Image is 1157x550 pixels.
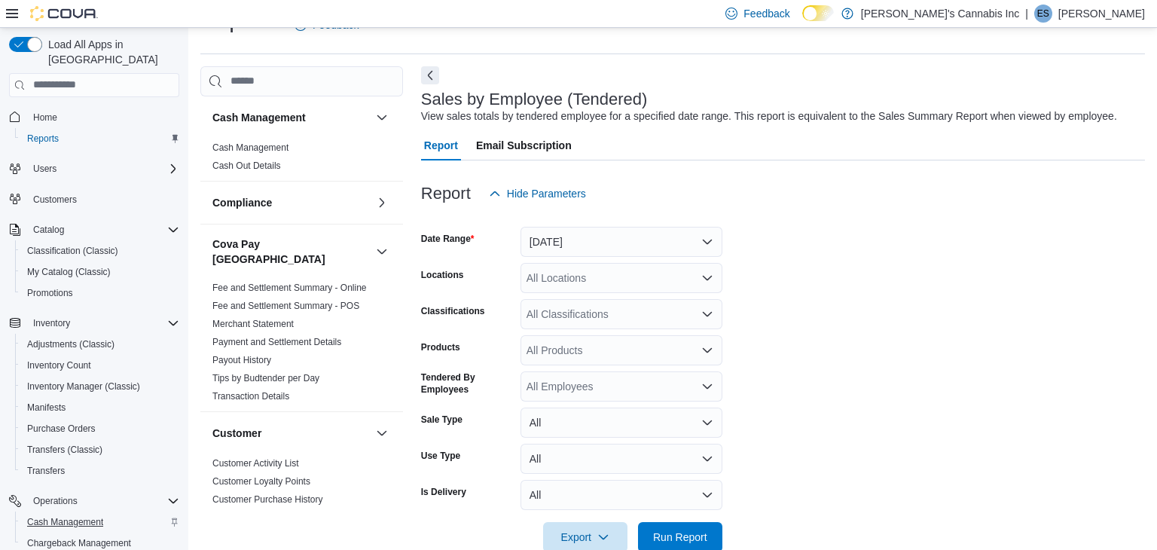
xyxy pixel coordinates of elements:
[3,313,185,334] button: Inventory
[27,245,118,257] span: Classification (Classic)
[212,390,289,402] span: Transaction Details
[21,335,121,353] a: Adjustments (Classic)
[33,224,64,236] span: Catalog
[212,475,310,487] span: Customer Loyalty Points
[27,492,179,510] span: Operations
[27,314,179,332] span: Inventory
[30,6,98,21] img: Cova
[424,130,458,160] span: Report
[21,130,179,148] span: Reports
[421,450,460,462] label: Use Type
[27,287,73,299] span: Promotions
[27,444,102,456] span: Transfers (Classic)
[1025,5,1028,23] p: |
[212,493,323,506] span: Customer Purchase History
[21,263,179,281] span: My Catalog (Classic)
[421,371,514,396] label: Tendered By Employees
[27,359,91,371] span: Inventory Count
[27,108,179,127] span: Home
[21,420,102,438] a: Purchase Orders
[212,142,288,153] a: Cash Management
[212,373,319,383] a: Tips by Budtender per Day
[21,399,72,417] a: Manifests
[21,513,179,531] span: Cash Management
[701,380,713,393] button: Open list of options
[212,195,272,210] h3: Compliance
[27,537,131,549] span: Chargeback Management
[21,513,109,531] a: Cash Management
[27,108,63,127] a: Home
[21,420,179,438] span: Purchase Orders
[27,133,59,145] span: Reports
[373,108,391,127] button: Cash Management
[212,372,319,384] span: Tips by Budtender per Day
[861,5,1019,23] p: [PERSON_NAME]'s Cannabis Inc
[520,480,722,510] button: All
[421,486,466,498] label: Is Delivery
[27,190,179,209] span: Customers
[212,319,294,329] a: Merchant Statement
[743,6,789,21] span: Feedback
[3,219,185,240] button: Catalog
[802,21,803,22] span: Dark Mode
[15,512,185,533] button: Cash Management
[421,233,475,245] label: Date Range
[33,163,56,175] span: Users
[15,418,185,439] button: Purchase Orders
[212,457,299,469] span: Customer Activity List
[27,221,179,239] span: Catalog
[212,337,341,347] a: Payment and Settlement Details
[15,240,185,261] button: Classification (Classic)
[21,462,71,480] a: Transfers
[21,356,97,374] a: Inventory Count
[212,476,310,487] a: Customer Loyalty Points
[212,110,306,125] h3: Cash Management
[212,283,367,293] a: Fee and Settlement Summary - Online
[507,186,586,201] span: Hide Parameters
[520,444,722,474] button: All
[27,160,63,178] button: Users
[21,377,146,396] a: Inventory Manager (Classic)
[27,380,140,393] span: Inventory Manager (Classic)
[21,284,179,302] span: Promotions
[27,221,70,239] button: Catalog
[15,334,185,355] button: Adjustments (Classic)
[21,335,179,353] span: Adjustments (Classic)
[27,266,111,278] span: My Catalog (Classic)
[1037,5,1049,23] span: ES
[421,305,485,317] label: Classifications
[33,495,78,507] span: Operations
[27,191,83,209] a: Customers
[33,317,70,329] span: Inventory
[42,37,179,67] span: Load All Apps in [GEOGRAPHIC_DATA]
[33,194,77,206] span: Customers
[212,110,370,125] button: Cash Management
[701,272,713,284] button: Open list of options
[21,130,65,148] a: Reports
[212,142,288,154] span: Cash Management
[421,90,648,108] h3: Sales by Employee (Tendered)
[3,106,185,128] button: Home
[212,237,370,267] h3: Cova Pay [GEOGRAPHIC_DATA]
[21,377,179,396] span: Inventory Manager (Classic)
[15,261,185,283] button: My Catalog (Classic)
[802,5,834,21] input: Dark Mode
[27,492,84,510] button: Operations
[27,516,103,528] span: Cash Management
[15,376,185,397] button: Inventory Manager (Classic)
[1034,5,1052,23] div: Erica Smith
[27,314,76,332] button: Inventory
[21,399,179,417] span: Manifests
[15,460,185,481] button: Transfers
[27,465,65,477] span: Transfers
[1058,5,1145,23] p: [PERSON_NAME]
[483,179,592,209] button: Hide Parameters
[200,279,403,411] div: Cova Pay [GEOGRAPHIC_DATA]
[33,112,57,124] span: Home
[21,462,179,480] span: Transfers
[212,355,271,365] a: Payout History
[212,282,367,294] span: Fee and Settlement Summary - Online
[421,108,1117,124] div: View sales totals by tendered employee for a specified date range. This report is equivalent to t...
[421,269,464,281] label: Locations
[15,128,185,149] button: Reports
